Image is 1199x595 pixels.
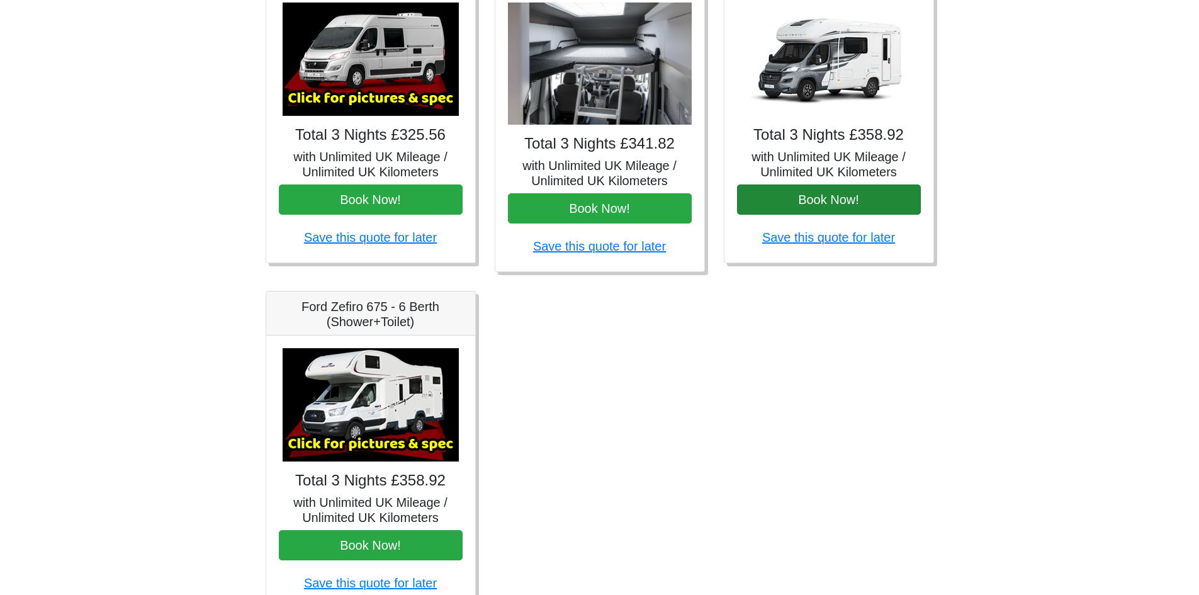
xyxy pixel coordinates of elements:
h5: with Unlimited UK Mileage / Unlimited UK Kilometers [279,495,463,525]
h4: Total 3 Nights £358.92 [737,126,921,144]
button: Book Now! [508,193,692,224]
h4: Total 3 Nights £341.82 [508,135,692,153]
a: Save this quote for later [304,230,437,244]
a: Save this quote for later [762,230,895,244]
a: Save this quote for later [304,576,437,590]
img: Ford Zefiro 675 - 6 Berth (Shower+Toilet) [283,348,459,462]
a: Save this quote for later [533,239,666,253]
h5: with Unlimited UK Mileage / Unlimited UK Kilometers [508,158,692,188]
h4: Total 3 Nights £325.56 [279,126,463,144]
h5: with Unlimited UK Mileage / Unlimited UK Kilometers [279,149,463,179]
img: Auto-trail Imala 615 - 4 Berth [741,3,917,116]
button: Book Now! [279,530,463,560]
img: VW Grand California 4 Berth [508,3,692,125]
h5: Ford Zefiro 675 - 6 Berth (Shower+Toilet) [279,299,463,329]
h5: with Unlimited UK Mileage / Unlimited UK Kilometers [737,149,921,179]
h4: Total 3 Nights £358.92 [279,472,463,490]
button: Book Now! [737,184,921,215]
button: Book Now! [279,184,463,215]
img: Auto-Trail Expedition 67 - 4 Berth (Shower+Toilet) [283,3,459,116]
